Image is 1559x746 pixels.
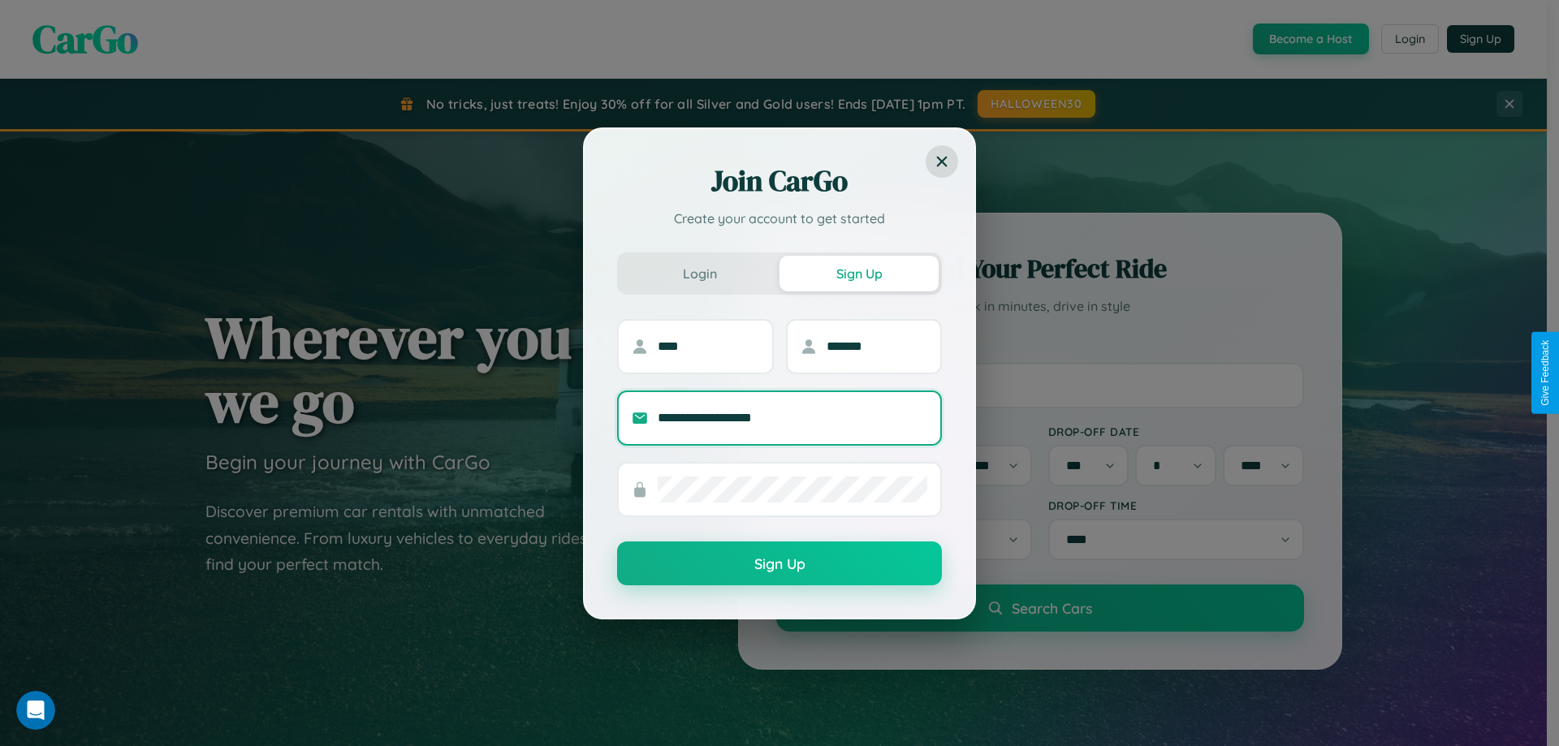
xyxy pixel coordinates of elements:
p: Create your account to get started [617,209,942,228]
div: Give Feedback [1540,340,1551,406]
iframe: Intercom live chat [16,691,55,730]
button: Sign Up [779,256,939,291]
button: Sign Up [617,541,942,585]
button: Login [620,256,779,291]
h2: Join CarGo [617,162,942,201]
